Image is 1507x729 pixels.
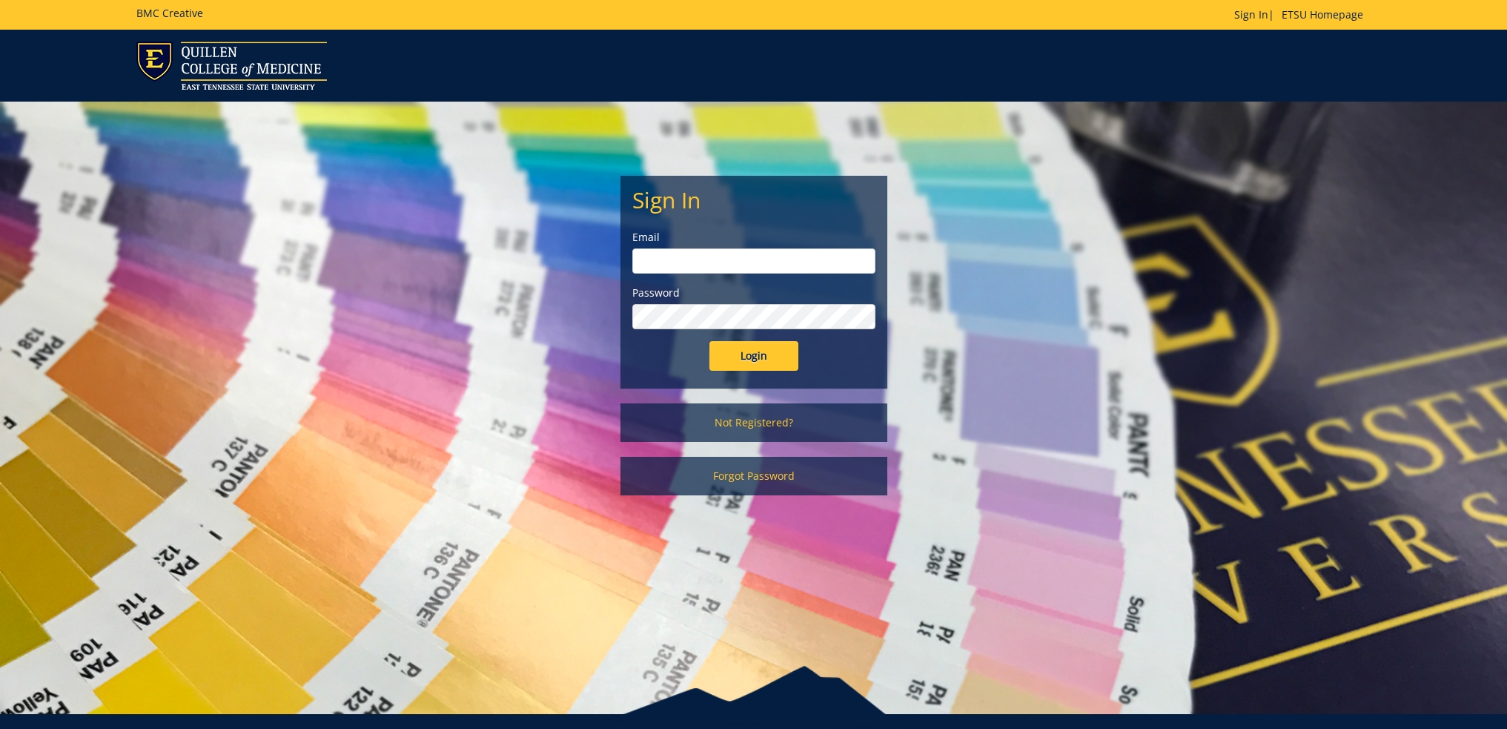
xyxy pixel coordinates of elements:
h2: Sign In [632,188,875,212]
a: Not Registered? [620,403,887,442]
img: ETSU logo [136,42,327,90]
label: Email [632,230,875,245]
a: Sign In [1234,7,1268,22]
h5: BMC Creative [136,7,203,19]
a: Forgot Password [620,457,887,495]
label: Password [632,286,875,300]
input: Login [709,341,798,371]
p: | [1234,7,1371,22]
a: ETSU Homepage [1274,7,1371,22]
